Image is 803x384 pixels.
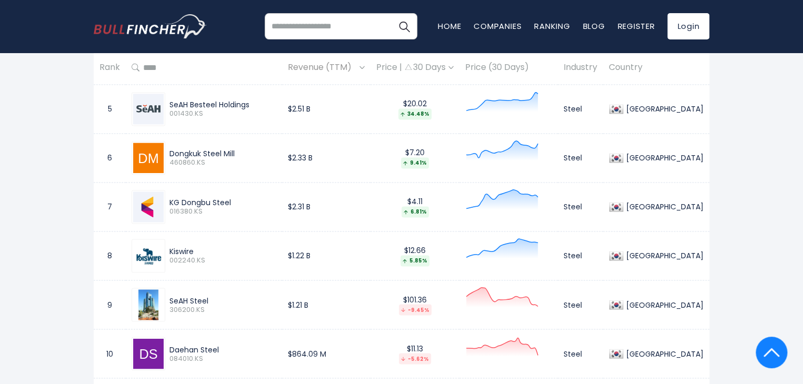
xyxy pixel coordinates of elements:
[624,349,704,358] div: [GEOGRAPHIC_DATA]
[169,354,276,363] span: 084010.KS
[558,280,603,329] td: Steel
[94,85,126,134] td: 5
[169,256,276,265] span: 002240.KS
[169,100,276,109] div: SeAH Besteel Holdings
[399,353,431,364] div: -5.62%
[558,231,603,280] td: Steel
[94,14,207,38] img: bullfincher logo
[558,329,603,378] td: Steel
[624,202,704,211] div: [GEOGRAPHIC_DATA]
[169,158,276,167] span: 460860.KS
[617,21,655,32] a: Register
[282,329,370,378] td: $864.09 M
[133,94,164,124] img: 001430.KS.png
[474,21,521,32] a: Companies
[282,231,370,280] td: $1.22 B
[376,197,454,217] div: $4.11
[624,251,704,260] div: [GEOGRAPHIC_DATA]
[558,134,603,183] td: Steel
[391,13,417,39] button: Search
[133,191,164,222] img: 016380.KS.png
[401,157,429,168] div: 9.41%
[282,280,370,329] td: $1.21 B
[558,53,603,84] th: Industry
[603,53,709,84] th: Country
[558,183,603,231] td: Steel
[169,345,276,354] div: Daehan Steel
[169,207,276,216] span: 016380.KS
[399,304,431,315] div: -9.45%
[583,21,605,32] a: Blog
[169,247,276,256] div: Kiswire
[169,149,276,158] div: Dongkuk Steel Mill
[401,206,429,217] div: 6.81%
[282,183,370,231] td: $2.31 B
[94,134,126,183] td: 6
[94,53,126,84] th: Rank
[438,21,461,32] a: Home
[624,300,704,309] div: [GEOGRAPHIC_DATA]
[376,246,454,266] div: $12.66
[94,280,126,329] td: 9
[94,14,207,38] a: Go to homepage
[667,13,709,39] a: Login
[169,198,276,207] div: KG Dongbu Steel
[288,60,357,76] span: Revenue (TTM)
[400,255,429,266] div: 5.85%
[376,148,454,168] div: $7.20
[398,108,431,119] div: 34.48%
[624,104,704,114] div: [GEOGRAPHIC_DATA]
[459,53,558,84] th: Price (30 Days)
[558,85,603,134] td: Steel
[169,305,276,314] span: 306200.KS
[169,109,276,118] span: 001430.KS
[169,296,276,305] div: SeAH Steel
[138,289,159,320] img: 306200.KS.png
[94,329,126,378] td: 10
[133,245,164,267] img: 002240.KS.png
[282,85,370,134] td: $2.51 B
[624,153,704,163] div: [GEOGRAPHIC_DATA]
[376,63,454,74] div: Price | 30 Days
[282,134,370,183] td: $2.33 B
[376,343,454,364] div: $11.13
[94,183,126,231] td: 7
[376,99,454,119] div: $20.02
[534,21,570,32] a: Ranking
[94,231,126,280] td: 8
[376,295,454,315] div: $101.36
